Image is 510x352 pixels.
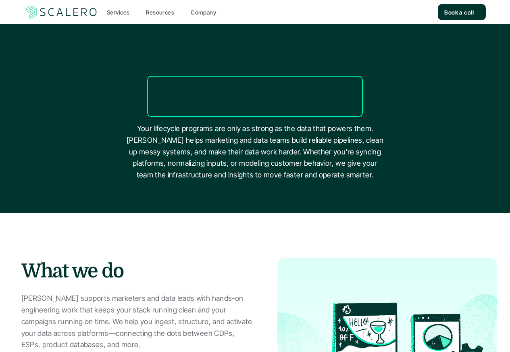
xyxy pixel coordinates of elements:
[24,4,98,20] img: Scalero company logotype
[24,5,98,19] a: Scalero company logotype
[107,8,129,17] p: Services
[438,4,486,20] a: Book a call
[146,8,174,17] p: Resources
[444,8,474,17] p: Book a call
[21,258,253,285] h2: What we do
[21,293,253,351] p: [PERSON_NAME] supports marketers and data leads with hands-on engineering work that keeps your st...
[191,8,216,17] p: Company
[124,123,386,181] p: Your lifecycle programs are only as strong as the data that powers them. [PERSON_NAME] helps mark...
